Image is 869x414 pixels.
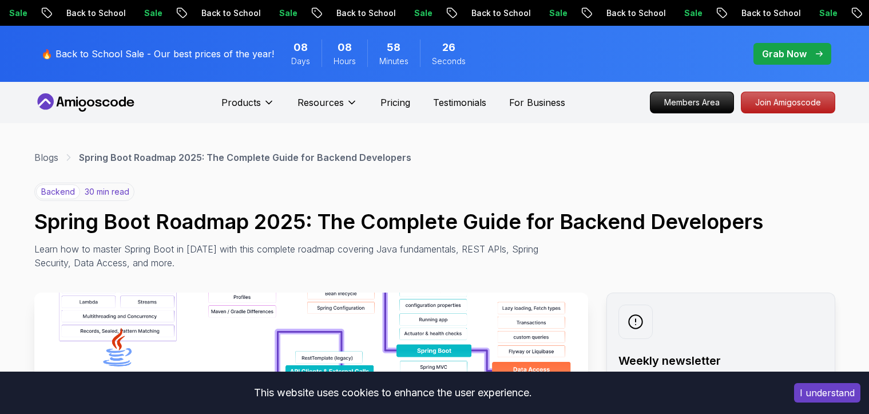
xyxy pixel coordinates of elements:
[34,151,58,164] a: Blogs
[794,383,860,403] button: Accept cookies
[267,7,304,19] p: Sale
[34,210,835,233] h1: Spring Boot Roadmap 2025: The Complete Guide for Backend Developers
[459,7,537,19] p: Back to School
[36,184,80,199] p: backend
[297,96,358,119] button: Resources
[132,7,169,19] p: Sale
[594,7,672,19] p: Back to School
[537,7,574,19] p: Sale
[221,96,275,119] button: Products
[433,96,486,109] a: Testimonials
[297,96,344,109] p: Resources
[442,40,455,56] span: 26 Seconds
[618,353,823,369] h2: Weekly newsletter
[293,40,308,56] span: 8 Days
[34,242,547,270] p: Learn how to master Spring Boot in [DATE] with this complete roadmap covering Java fundamentals, ...
[338,40,352,56] span: 8 Hours
[85,186,129,198] p: 30 min read
[762,47,807,61] p: Grab Now
[379,56,408,67] span: Minutes
[729,7,807,19] p: Back to School
[650,92,733,113] p: Members Area
[741,92,835,113] a: Join Amigoscode
[807,7,844,19] p: Sale
[432,56,466,67] span: Seconds
[650,92,734,113] a: Members Area
[79,151,411,164] p: Spring Boot Roadmap 2025: The Complete Guide for Backend Developers
[380,96,410,109] a: Pricing
[189,7,267,19] p: Back to School
[387,40,400,56] span: 58 Minutes
[221,96,261,109] p: Products
[334,56,356,67] span: Hours
[54,7,132,19] p: Back to School
[402,7,439,19] p: Sale
[9,380,777,405] div: This website uses cookies to enhance the user experience.
[618,371,823,412] p: No spam. Just the latest releases and tips, interesting articles, and exclusive interviews in you...
[509,96,565,109] a: For Business
[41,47,274,61] p: 🔥 Back to School Sale - Our best prices of the year!
[672,7,709,19] p: Sale
[291,56,310,67] span: Days
[324,7,402,19] p: Back to School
